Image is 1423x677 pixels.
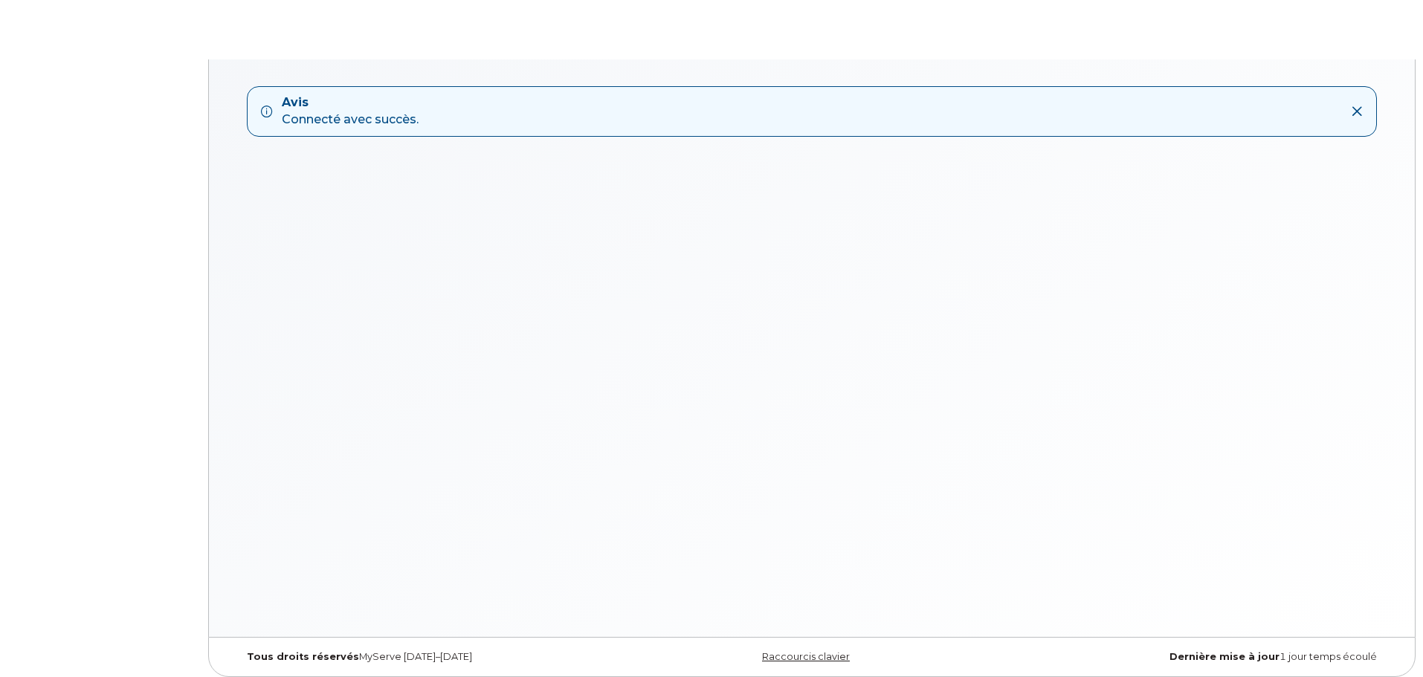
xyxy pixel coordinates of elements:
[282,94,419,111] strong: Avis
[236,651,620,663] div: MyServe [DATE]–[DATE]
[1169,651,1280,662] strong: Dernière mise à jour
[762,651,850,662] a: Raccourcis clavier
[1004,651,1388,663] div: 1 jour temps écoulé
[247,651,359,662] strong: Tous droits réservés
[282,94,419,129] div: Connecté avec succès.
